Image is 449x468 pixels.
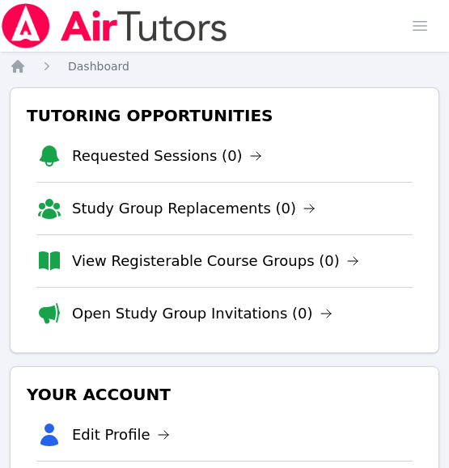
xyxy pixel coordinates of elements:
[23,101,426,130] h3: Tutoring Opportunities
[72,250,359,272] a: View Registerable Course Groups (0)
[68,60,129,73] span: Dashboard
[72,145,262,167] a: Requested Sessions (0)
[23,380,426,409] h3: Your Account
[72,302,333,325] a: Open Study Group Invitations (0)
[72,424,170,446] a: Edit Profile
[68,58,129,74] a: Dashboard
[10,58,439,74] nav: Breadcrumb
[72,197,316,220] a: Study Group Replacements (0)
